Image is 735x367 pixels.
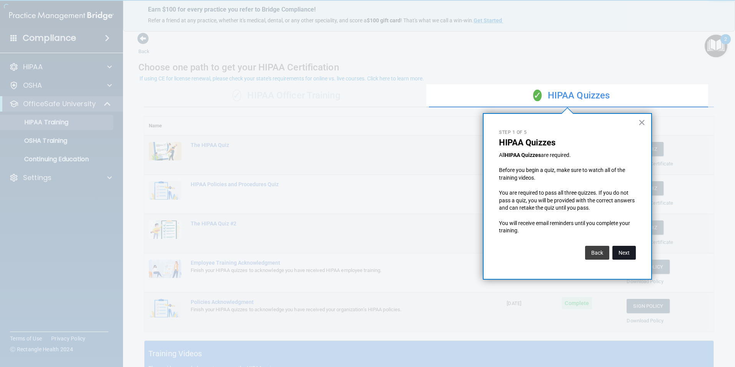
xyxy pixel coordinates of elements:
p: You are required to pass all three quizzes. If you do not pass a quiz, you will be provided with ... [499,189,636,212]
span: are required. [541,152,571,158]
span: All [499,152,505,158]
button: Close [638,116,645,128]
p: HIPAA Quizzes [499,138,636,148]
button: Next [612,246,636,260]
p: Step 1 of 5 [499,129,636,136]
button: Back [585,246,609,260]
p: Before you begin a quiz, make sure to watch all of the training videos. [499,167,636,182]
span: ✓ [533,90,542,101]
p: You will receive email reminders until you complete your training. [499,220,636,235]
strong: HIPAA Quizzes [505,152,541,158]
div: HIPAA Quizzes [429,84,714,107]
